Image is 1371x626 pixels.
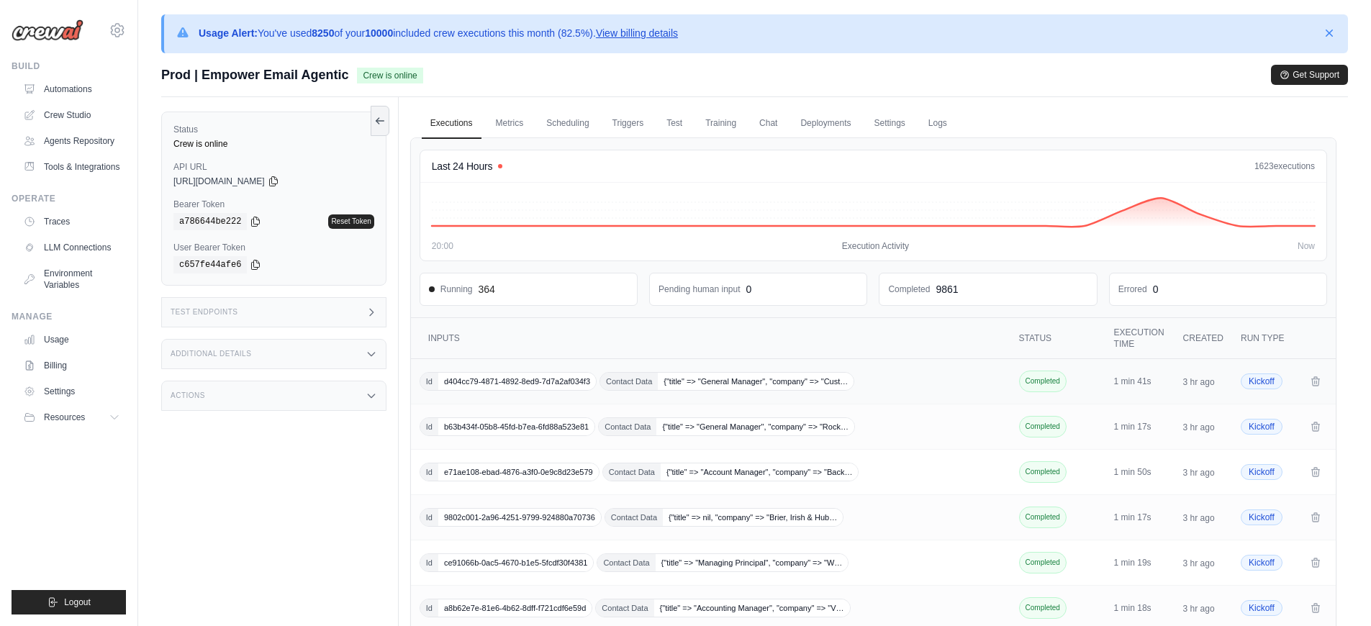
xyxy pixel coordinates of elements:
[842,240,909,252] span: Execution Activity
[1019,597,1067,619] span: Completed
[438,599,592,617] span: a8b62e7e-81e6-4b62-8dff-f721cdf6e59d
[171,308,238,317] h3: Test Endpoints
[12,590,126,614] button: Logout
[365,27,393,39] strong: 10000
[1114,421,1166,432] div: 1 min 17s
[603,463,661,481] span: Contact Data
[438,463,599,481] span: e71ae108-ebad-4876-a3f0-0e9c8d23e579
[438,373,596,390] span: d404cc79-4871-4892-8ed9-7d7a2af034f3
[659,283,740,295] dd: Pending human input
[171,350,251,358] h3: Additional Details
[1241,373,1282,389] span: Kickoff
[920,109,956,139] a: Logs
[865,109,913,139] a: Settings
[17,130,126,153] a: Agents Repository
[1183,377,1215,387] time: 3 hr ago
[420,554,438,571] span: Id
[173,138,374,150] div: Crew is online
[1183,604,1215,614] time: 3 hr ago
[1019,461,1067,483] span: Completed
[17,210,126,233] a: Traces
[487,109,533,139] a: Metrics
[1254,161,1274,171] span: 1623
[328,214,374,229] a: Reset Token
[1153,282,1159,296] div: 0
[1114,557,1166,568] div: 1 min 19s
[420,373,438,390] span: Id
[161,65,348,85] span: Prod | Empower Email Agentic
[1019,507,1067,528] span: Completed
[538,109,597,139] a: Scheduling
[1019,371,1067,392] span: Completed
[661,463,858,481] span: {"title" => "Account Manager", "company" => "Back…
[199,26,678,40] p: You've used of your included crew executions this month (82.5%).
[1183,513,1215,523] time: 3 hr ago
[12,193,126,204] div: Operate
[746,282,752,296] div: 0
[1271,65,1348,85] button: Get Support
[1114,376,1166,387] div: 1 min 41s
[420,509,438,526] span: Id
[420,418,438,435] span: Id
[1241,419,1282,435] span: Kickoff
[12,19,83,41] img: Logo
[438,418,594,435] span: b63b434f-05b8-45fd-b7ea-6fd88a523e81
[17,406,126,429] button: Resources
[597,554,655,571] span: Contact Data
[1183,422,1215,432] time: 3 hr ago
[438,554,593,571] span: ce91066b-0ac5-4670-b1e5-5fcdf30f4381
[12,60,126,72] div: Build
[479,282,495,296] div: 364
[17,155,126,178] a: Tools & Integrations
[1241,464,1282,480] span: Kickoff
[1254,160,1315,172] div: executions
[658,373,854,390] span: {"title" => "General Manager", "company" => "Cust…
[596,27,678,39] a: View billing details
[1241,333,1284,343] span: Run Type
[1105,318,1175,359] th: Execution Time
[658,109,691,139] a: Test
[936,282,958,296] div: 9861
[199,27,258,39] strong: Usage Alert:
[12,311,126,322] div: Manage
[17,104,126,127] a: Crew Studio
[1298,240,1315,252] span: Now
[1114,602,1166,614] div: 1 min 18s
[429,283,473,295] span: Running
[17,78,126,101] a: Automations
[173,161,374,173] label: API URL
[17,262,126,296] a: Environment Variables
[600,373,658,390] span: Contact Data
[422,109,481,139] a: Executions
[411,318,1013,359] th: Inputs
[1019,416,1067,437] span: Completed
[438,509,601,526] span: 9802c001-2a96-4251-9799-924880a70736
[17,328,126,351] a: Usage
[654,599,850,617] span: {"title" => "Accounting Manager", "company" => "V…
[312,27,334,39] strong: 8250
[1241,555,1282,571] span: Kickoff
[604,109,653,139] a: Triggers
[888,283,930,295] dd: Completed
[17,354,126,377] a: Billing
[1019,333,1052,343] span: Status
[432,240,453,252] span: 20:00
[173,242,374,253] label: User Bearer Token
[173,199,374,210] label: Bearer Token
[17,236,126,259] a: LLM Connections
[596,599,653,617] span: Contact Data
[173,256,247,273] code: c657fe44afe6
[792,109,859,139] a: Deployments
[697,109,745,139] a: Training
[1241,509,1282,525] span: Kickoff
[432,159,492,173] h4: Last 24 Hours
[1183,468,1215,478] time: 3 hr ago
[751,109,786,139] a: Chat
[17,380,126,403] a: Settings
[605,509,663,526] span: Contact Data
[420,463,438,481] span: Id
[663,509,843,526] span: {"title" => nil, "company" => "Brier, Irish & Hub…
[1241,600,1282,616] span: Kickoff
[599,418,656,435] span: Contact Data
[1175,318,1232,359] th: Created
